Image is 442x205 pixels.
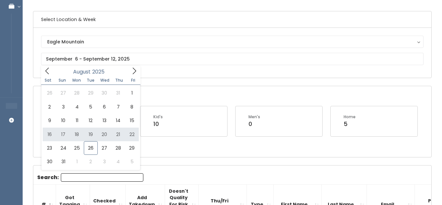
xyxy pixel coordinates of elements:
div: 5 [344,120,356,128]
span: Sun [55,78,70,82]
span: September 2, 2025 [84,155,97,168]
span: August 23, 2025 [43,141,56,155]
span: August 2, 2025 [43,100,56,114]
input: September 6 - September 12, 2025 [41,53,424,65]
span: Tue [83,78,98,82]
span: August 3, 2025 [56,100,70,114]
span: September 4, 2025 [111,155,125,168]
span: August 21, 2025 [111,128,125,141]
span: Sat [41,78,55,82]
span: September 3, 2025 [98,155,111,168]
span: August 4, 2025 [70,100,84,114]
span: August 1, 2025 [125,86,138,100]
button: Eagle Mountain [41,36,424,48]
span: August 27, 2025 [98,141,111,155]
h6: Select Location & Week [33,11,431,28]
span: August 28, 2025 [111,141,125,155]
span: July 28, 2025 [70,86,84,100]
span: July 27, 2025 [56,86,70,100]
div: Eagle Mountain [47,38,417,45]
span: August 25, 2025 [70,141,84,155]
span: August 31, 2025 [56,155,70,168]
span: August 24, 2025 [56,141,70,155]
span: Mon [70,78,84,82]
span: July 29, 2025 [84,86,97,100]
span: August [73,69,91,74]
div: Home [344,114,356,120]
span: July 26, 2025 [43,86,56,100]
span: August 26, 2025 [84,141,97,155]
span: August 6, 2025 [98,100,111,114]
span: August 8, 2025 [125,100,138,114]
span: August 12, 2025 [84,114,97,127]
span: August 30, 2025 [43,155,56,168]
span: August 14, 2025 [111,114,125,127]
span: August 11, 2025 [70,114,84,127]
span: Thu [112,78,126,82]
span: September 1, 2025 [70,155,84,168]
span: August 10, 2025 [56,114,70,127]
span: August 18, 2025 [70,128,84,141]
span: September 5, 2025 [125,155,138,168]
span: August 29, 2025 [125,141,138,155]
div: Kid's [153,114,163,120]
span: August 22, 2025 [125,128,138,141]
div: 10 [153,120,163,128]
span: August 5, 2025 [84,100,97,114]
span: July 30, 2025 [98,86,111,100]
span: July 31, 2025 [111,86,125,100]
span: August 13, 2025 [98,114,111,127]
span: August 9, 2025 [43,114,56,127]
input: Search: [61,173,143,182]
div: 0 [249,120,260,128]
label: Search: [37,173,143,182]
span: Wed [98,78,112,82]
span: August 19, 2025 [84,128,97,141]
span: August 7, 2025 [111,100,125,114]
input: Year [91,68,110,76]
span: August 20, 2025 [98,128,111,141]
span: August 15, 2025 [125,114,138,127]
span: August 16, 2025 [43,128,56,141]
span: Fri [126,78,140,82]
div: Men's [249,114,260,120]
span: August 17, 2025 [56,128,70,141]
